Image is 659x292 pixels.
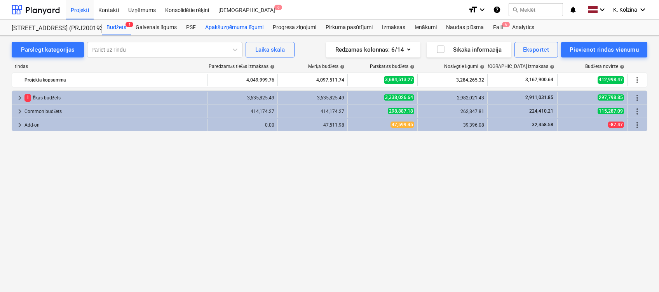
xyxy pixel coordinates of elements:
[421,74,484,86] div: 3,284,265.32
[478,5,487,14] i: keyboard_arrow_down
[24,92,204,104] div: Ēkas budžets
[335,45,411,55] div: Redzamas kolonnas : 6/14
[281,122,344,128] div: 47,511.98
[131,20,181,35] a: Galvenais līgums
[598,108,624,114] span: 115,287.09
[638,5,647,14] i: keyboard_arrow_down
[388,108,414,114] span: 298,887.18
[246,42,295,57] button: Laika skala
[24,74,204,86] div: Projekta kopsumma
[209,64,275,70] div: Paredzamās tiešās izmaksas
[377,20,410,35] a: Izmaksas
[268,64,275,69] span: help
[268,20,321,35] a: Progresa ziņojumi
[370,64,415,70] div: Pārskatīts budžets
[618,64,624,69] span: help
[585,64,624,70] div: Budžeta novirze
[468,5,478,14] i: format_size
[421,95,484,101] div: 2,982,021.43
[569,5,577,14] i: notifications
[281,109,344,114] div: 414,174.27
[427,42,511,57] button: Sīkāka informācija
[421,122,484,128] div: 39,396.08
[444,64,485,70] div: Noslēgtie līgumi
[181,20,200,35] a: PSF
[493,5,501,14] i: Zināšanu pamats
[421,109,484,114] div: 262,847.81
[528,108,554,114] span: 224,410.21
[24,105,204,118] div: Common budžets
[620,255,659,292] iframe: Chat Widget
[15,120,24,130] span: keyboard_arrow_right
[525,95,554,100] span: 2,911,031.85
[548,64,554,69] span: help
[338,64,345,69] span: help
[502,22,510,27] span: 6
[478,64,554,70] div: [DEMOGRAPHIC_DATA] izmaksas
[24,119,204,131] div: Add-on
[281,74,344,86] div: 4,097,511.74
[408,64,415,69] span: help
[12,42,84,57] button: Pārslēgt kategorijas
[633,107,642,116] span: Vairāk darbību
[321,20,377,35] a: Pirkuma pasūtījumi
[633,120,642,130] span: Vairāk darbību
[12,64,208,70] div: rindas
[326,42,420,57] button: Redzamas kolonnas:6/14
[598,76,624,83] span: 412,998.47
[514,42,558,57] button: Eksportēt
[15,93,24,103] span: keyboard_arrow_right
[211,122,274,128] div: 0.00
[523,45,549,55] div: Eksportēt
[608,122,624,128] span: -87.47
[126,22,133,27] span: 1
[633,75,642,85] span: Vairāk darbību
[255,45,285,55] div: Laika skala
[525,76,554,83] span: 3,167,900.64
[598,94,624,101] span: 297,798.85
[211,95,274,101] div: 3,635,825.49
[436,45,502,55] div: Sīkāka informācija
[21,45,75,55] div: Pārslēgt kategorijas
[410,20,441,35] a: Ienākumi
[281,95,344,101] div: 3,635,825.49
[488,20,507,35] div: Faili
[384,76,414,83] span: 3,684,513.27
[384,94,414,101] span: 3,338,026.64
[441,20,489,35] a: Naudas plūsma
[211,74,274,86] div: 4,049,999.76
[478,64,485,69] span: help
[391,122,414,128] span: 47,599.45
[613,7,637,13] span: K. Kolzina
[561,42,647,57] button: Pievienot rindas vienumu
[24,94,31,101] span: 1
[12,24,92,33] div: [STREET_ADDRESS] (PRJ2001934) 2601941
[102,20,131,35] div: Budžets
[15,107,24,116] span: keyboard_arrow_right
[102,20,131,35] a: Budžets1
[633,93,642,103] span: Vairāk darbību
[200,20,268,35] a: Apakšuzņēmuma līgumi
[211,109,274,114] div: 414,174.27
[531,122,554,127] span: 32,458.58
[488,20,507,35] a: Faili6
[308,64,345,70] div: Mērķa budžets
[512,7,518,13] span: search
[570,45,639,55] div: Pievienot rindas vienumu
[598,5,607,14] i: keyboard_arrow_down
[507,20,539,35] a: Analytics
[274,5,282,10] span: 6
[509,3,563,16] button: Meklēt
